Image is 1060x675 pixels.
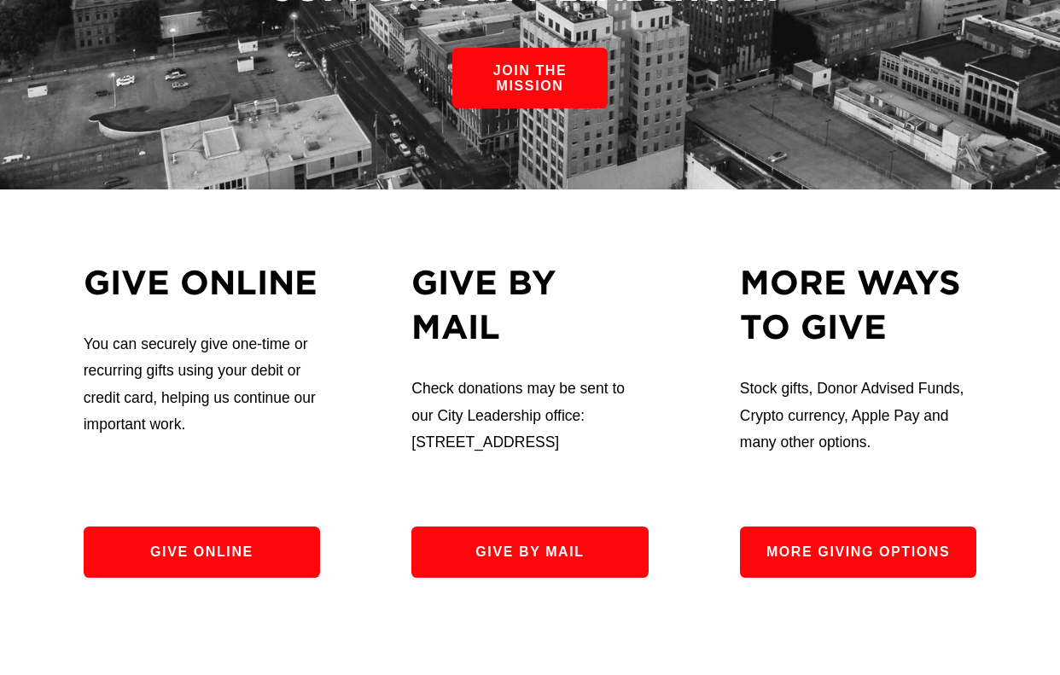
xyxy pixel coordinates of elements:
[452,48,607,108] a: join the mission
[411,259,648,348] h2: Give By Mail
[740,527,976,578] a: More Giving Options
[411,527,648,578] a: Give by Mail
[740,259,976,348] h2: More ways to give
[84,331,320,439] p: You can securely give one-time or recurring gifts using your debit or credit card, helping us con...
[84,259,320,304] h2: Give online
[84,527,320,578] a: Give Online
[411,375,648,456] p: Check donations may be sent to our City Leadership office: [STREET_ADDRESS]
[740,375,976,456] p: Stock gifts, Donor Advised Funds, Crypto currency, Apple Pay and many other options.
